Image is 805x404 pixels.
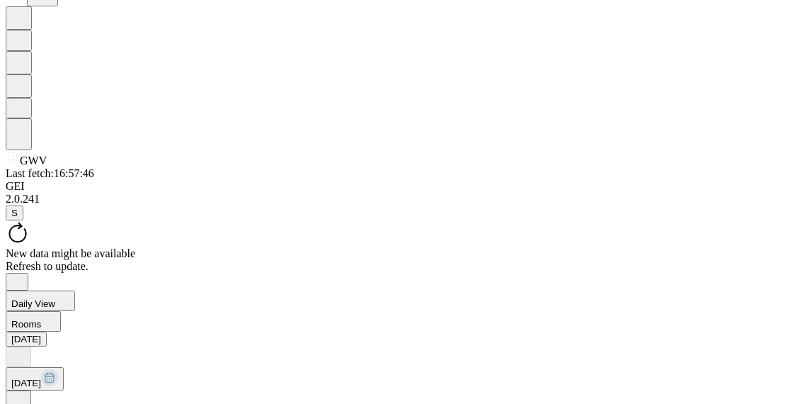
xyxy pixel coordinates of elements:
span: [DATE] [11,378,41,388]
button: S [6,206,23,220]
span: Rooms [11,319,41,330]
div: New data might be availableRefresh to update.Close [6,220,799,291]
span: GWV [20,155,47,167]
div: GEI [6,180,799,193]
button: Daily View [6,291,75,311]
div: New data might be available [6,247,799,260]
button: Close [6,273,28,291]
div: Refresh to update. [6,260,799,273]
button: Rooms [6,311,61,332]
span: Daily View [11,298,55,309]
button: [DATE] [6,367,64,391]
button: [DATE] [6,332,47,347]
span: Last fetch: 16:57:46 [6,167,94,179]
span: S [11,208,18,218]
div: 2.0.241 [6,193,799,206]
